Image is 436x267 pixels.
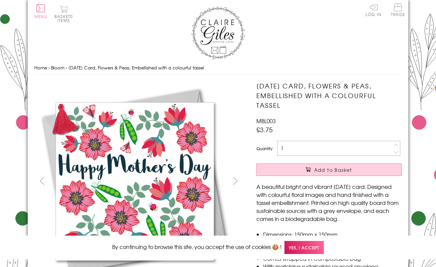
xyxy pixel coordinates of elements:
span: Trade [391,3,405,16]
a: Bloom [51,64,64,71]
span: 0 items [57,13,73,23]
h1: [DATE] Card, Flowers & Peas, Embellished with a colourful tassel [256,81,402,110]
a: Home [34,64,47,71]
button: Add to Basket [256,164,402,176]
span: MBL003 [256,117,276,125]
img: Claire Giles Greetings Cards [191,7,245,59]
label: Quantity [256,146,272,152]
a: Log In [366,3,382,16]
button: Basket0 items [54,5,73,22]
span: £3.75 [256,125,273,134]
button: Menu [34,4,47,18]
span: › [48,64,50,71]
span: [DATE] Card, Flowers & Peas, Embellished with a colourful tassel [68,64,204,71]
span: › [66,64,67,71]
p: A beautiful bright and vibrant [DATE] card. Designed with colourful floral images and hand finish... [256,183,402,223]
button: next [228,173,243,188]
nav: breadcrumbs [34,61,402,75]
span: Add to Basket [314,167,352,173]
a: Trade [391,3,405,18]
span: Menu [34,13,47,19]
button: prev [34,173,49,188]
span: Yes, I accept [284,241,324,254]
li: Dimensions: 150mm x 150mm [263,230,402,238]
